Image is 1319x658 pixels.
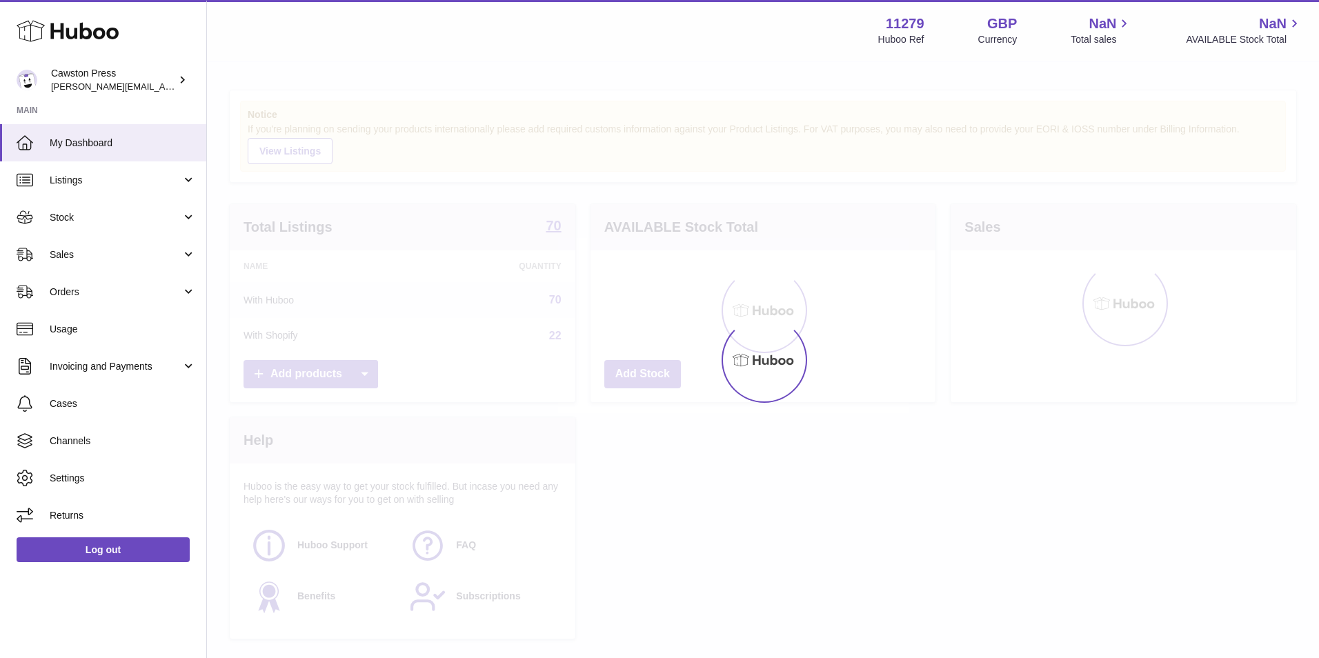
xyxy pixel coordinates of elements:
span: Invoicing and Payments [50,360,181,373]
span: Stock [50,211,181,224]
span: Channels [50,435,196,448]
span: Sales [50,248,181,261]
span: NaN [1089,14,1116,33]
span: [PERSON_NAME][EMAIL_ADDRESS][PERSON_NAME][DOMAIN_NAME] [51,81,350,92]
img: thomas.carson@cawstonpress.com [17,70,37,90]
span: NaN [1259,14,1287,33]
a: NaN AVAILABLE Stock Total [1186,14,1302,46]
span: Settings [50,472,196,485]
div: Cawston Press [51,67,175,93]
span: Orders [50,286,181,299]
span: Listings [50,174,181,187]
div: Currency [978,33,1018,46]
span: Usage [50,323,196,336]
span: Cases [50,397,196,410]
span: Returns [50,509,196,522]
a: Log out [17,537,190,562]
strong: 11279 [886,14,924,33]
strong: GBP [987,14,1017,33]
span: Total sales [1071,33,1132,46]
span: AVAILABLE Stock Total [1186,33,1302,46]
div: Huboo Ref [878,33,924,46]
span: My Dashboard [50,137,196,150]
a: NaN Total sales [1071,14,1132,46]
